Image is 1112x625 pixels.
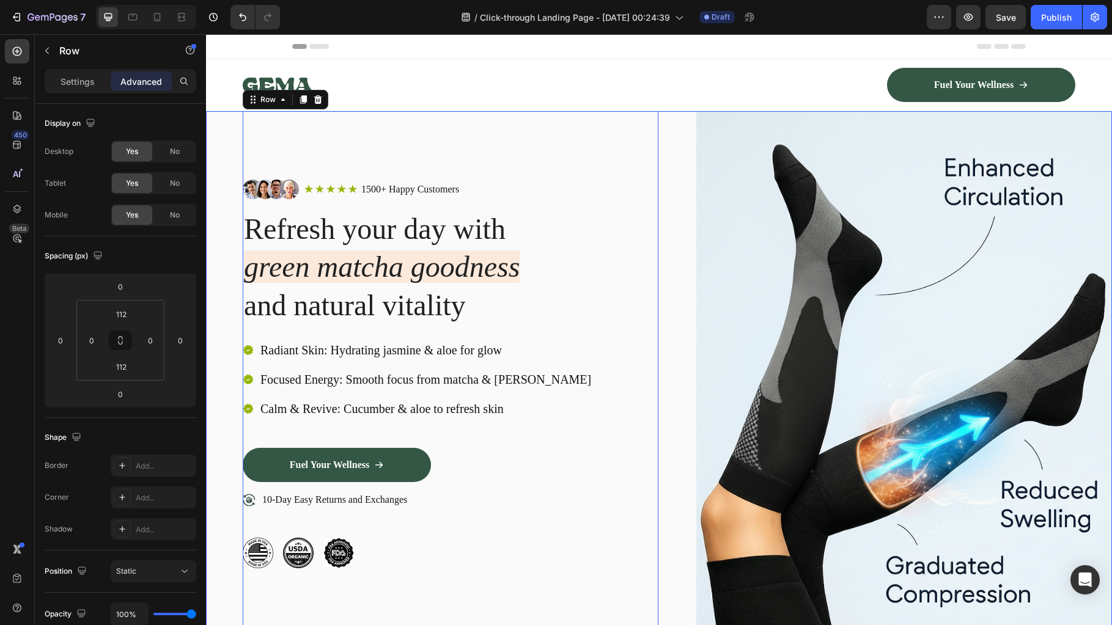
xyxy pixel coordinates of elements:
p: Advanced [120,75,162,88]
p: Radiant Skin: Hydrating jasmine & aloe for glow [54,308,385,324]
div: Open Intercom Messenger [1070,565,1100,594]
div: Corner [45,492,69,503]
span: Click-through Landing Page - [DATE] 00:24:39 [480,11,670,24]
input: 0 [51,331,70,349]
input: 0 [108,277,133,296]
input: 112px [109,357,133,376]
input: Auto [111,603,148,625]
span: No [170,146,180,157]
div: Add... [136,461,193,472]
span: No [170,178,180,189]
span: Yes [126,210,138,221]
button: Save [985,5,1026,29]
div: Add... [136,524,193,535]
button: 7 [5,5,91,29]
i: green matcha goodness [38,216,314,249]
div: Undo/Redo [230,5,280,29]
a: Fuel Your Wellness [37,414,225,448]
p: Calm & Revive: Cucumber & aloe to refresh skin [54,367,385,382]
h2: Refresh your day with and natural vitality [37,175,452,291]
div: Mobile [45,210,68,221]
div: Desktop [45,146,73,157]
div: Opacity [45,606,89,623]
iframe: To enrich screen reader interactions, please activate Accessibility in Grammarly extension settings [206,34,1112,625]
div: Spacing (px) [45,248,105,265]
span: Yes [126,146,138,157]
div: Row [52,60,72,71]
span: No [170,210,180,221]
div: 450 [12,130,29,140]
input: 0px [141,331,160,349]
img: gempages_481053740762137470-a49fba73-f6e7-4057-9b03-23ae2775d4e2.png [37,503,67,534]
input: 0px [83,331,101,349]
div: Tablet [45,178,66,189]
span: / [474,11,477,24]
p: Fuel Your Wellness [84,425,163,437]
input: 112px [109,305,133,323]
button: Static [111,560,196,582]
div: Position [45,563,89,580]
p: Focused Energy: Smooth focus from matcha & [PERSON_NAME] [54,337,385,353]
input: 0 [108,385,133,403]
div: Publish [1041,11,1072,24]
img: gempages_481053740762137470-8033bd6b-91c9-4b8a-a7c8-246a22055f5a.png [77,503,108,534]
p: Row [59,43,163,58]
div: Shape [45,429,84,446]
span: Static [116,566,136,576]
p: 10-Day Easy Returns and Exchanges [56,459,201,472]
div: Display on [45,115,98,132]
div: Shadow [45,524,73,535]
img: gempages_481053740762137470-02f98c1e-b2e1-403c-9424-94ea3e653fcd.png [37,145,93,165]
span: Save [996,12,1016,23]
div: Add... [136,492,193,503]
p: 1500+ Happy Customers [155,149,253,162]
p: Settings [61,75,95,88]
button: Publish [1031,5,1082,29]
input: 0 [171,331,190,349]
div: Border [45,460,68,471]
span: Draft [712,12,730,23]
div: Beta [9,224,29,233]
img: gempages_481053740762137470-3533e717-a160-4482-a6c6-b5d460bf6fdf.png [490,77,906,602]
img: gempages_481053740762137470-c8c54682-a243-4ee2-a436-d447d7ca7642.png [117,503,148,534]
span: Yes [126,178,138,189]
p: 7 [80,10,86,24]
p: Fuel Your Wellness [728,45,808,57]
